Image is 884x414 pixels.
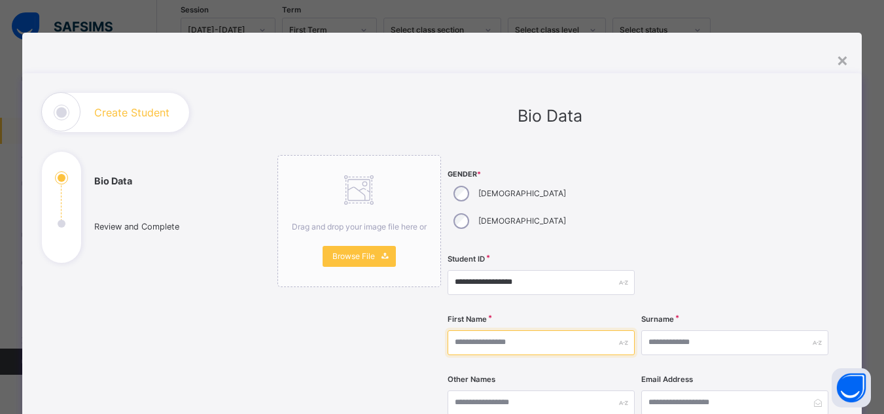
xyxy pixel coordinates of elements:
[94,107,169,118] h1: Create Student
[836,46,849,73] div: ×
[332,250,375,262] span: Browse File
[478,215,566,227] label: [DEMOGRAPHIC_DATA]
[292,222,427,232] span: Drag and drop your image file here or
[518,106,582,126] span: Bio Data
[832,368,871,407] button: Open asap
[641,314,674,325] label: Surname
[448,254,485,265] label: Student ID
[641,374,693,385] label: Email Address
[277,155,441,287] div: Drag and drop your image file here orBrowse File
[448,374,495,385] label: Other Names
[478,188,566,199] label: [DEMOGRAPHIC_DATA]
[448,314,487,325] label: First Name
[448,169,635,180] span: Gender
